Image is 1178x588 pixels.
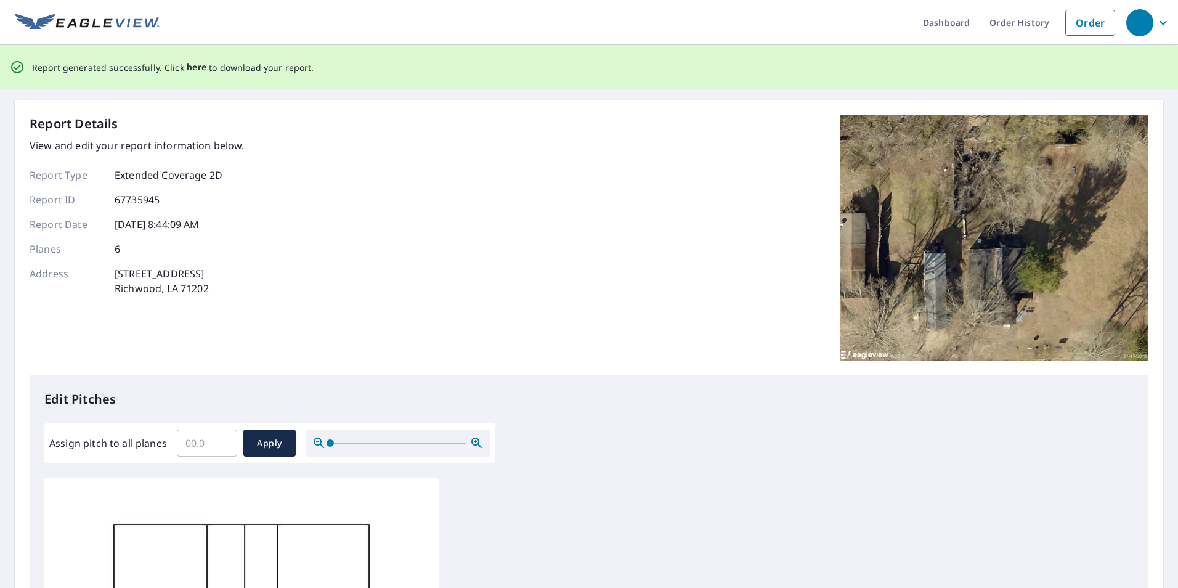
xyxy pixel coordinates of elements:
[49,436,167,451] label: Assign pitch to all planes
[30,242,104,256] p: Planes
[30,168,104,182] p: Report Type
[30,266,104,296] p: Address
[30,115,118,133] p: Report Details
[30,217,104,232] p: Report Date
[30,192,104,207] p: Report ID
[32,60,314,75] p: Report generated successfully. Click to download your report.
[115,217,200,232] p: [DATE] 8:44:09 AM
[15,14,160,32] img: EV Logo
[1065,10,1115,36] a: Order
[177,426,237,460] input: 00.0
[187,60,207,75] button: here
[840,115,1148,361] img: Top image
[115,168,222,182] p: Extended Coverage 2D
[115,242,120,256] p: 6
[44,390,1134,409] p: Edit Pitches
[30,138,245,153] p: View and edit your report information below.
[115,266,209,296] p: [STREET_ADDRESS] Richwood, LA 71202
[243,430,296,457] button: Apply
[253,436,286,451] span: Apply
[115,192,160,207] p: 67735945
